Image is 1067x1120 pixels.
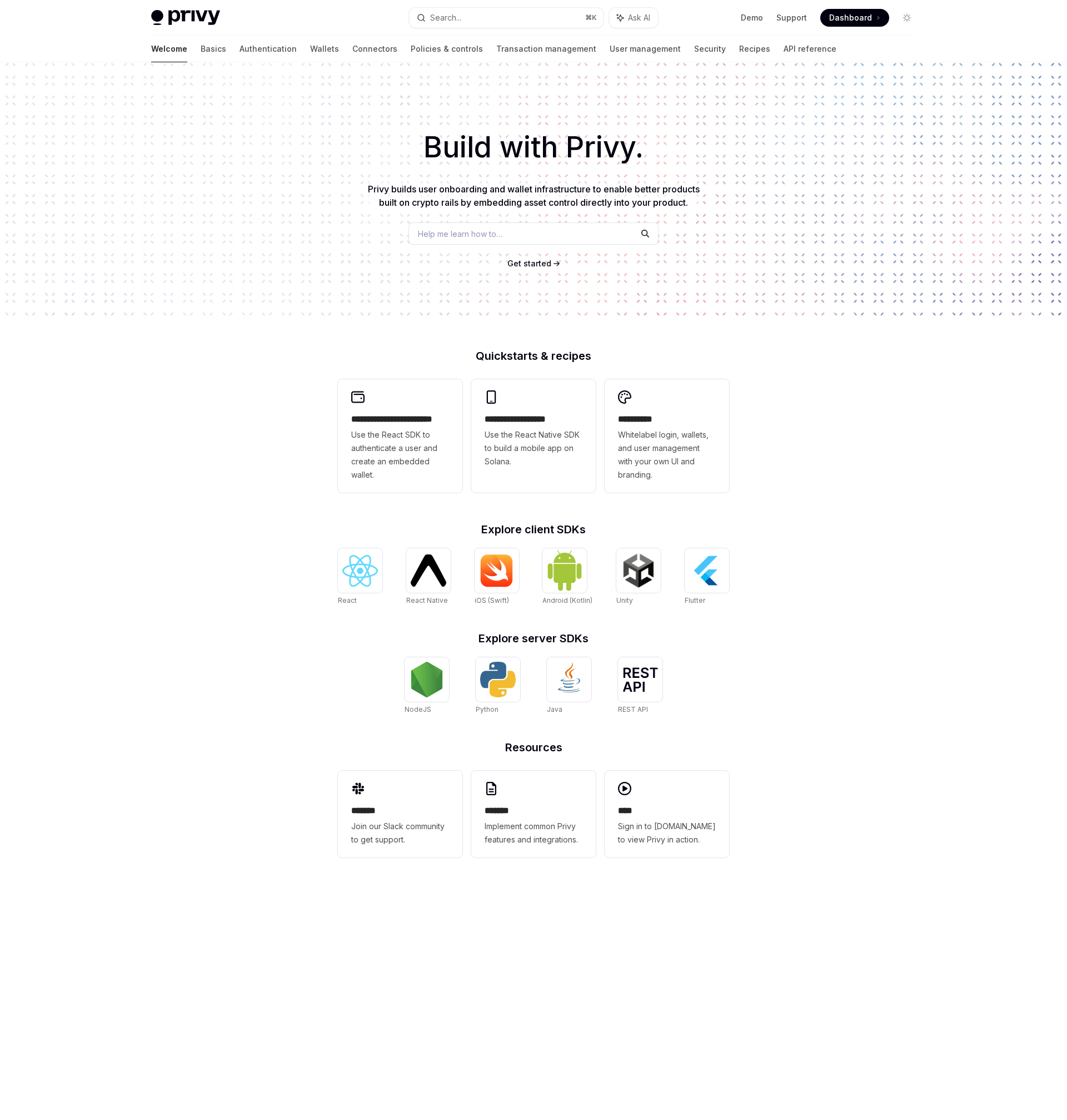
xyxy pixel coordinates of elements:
[338,350,729,361] h2: Quickstarts & recipes
[351,428,449,482] span: Use the React SDK to authenticate a user and create an embedded wallet.
[418,228,502,240] span: Help me learn how to…
[338,548,382,606] a: ReactReact
[151,10,220,26] img: light logo
[475,596,509,604] span: iOS (Swift)
[475,548,519,606] a: iOS (Swift)iOS (Swift)
[406,548,451,606] a: React NativeReact Native
[685,596,705,604] span: Flutter
[776,12,807,23] a: Support
[547,549,582,591] img: Android (Kotlin)
[471,771,596,858] a: **** **Implement common Privy features and integrations.
[585,13,597,22] span: ⌘ K
[476,657,520,715] a: PythonPython
[406,596,448,604] span: React Native
[430,11,461,24] div: Search...
[829,12,872,23] span: Dashboard
[352,36,397,62] a: Connectors
[621,553,656,588] img: Unity
[479,554,515,587] img: iOS (Swift)
[628,12,650,23] span: Ask AI
[471,379,596,493] a: **** **** **** ***Use the React Native SDK to build a mobile app on Solana.
[351,820,449,846] span: Join our Slack community to get support.
[616,548,661,606] a: UnityUnity
[409,8,604,28] button: Search...⌘K
[485,428,582,468] span: Use the React Native SDK to build a mobile app on Solana.
[496,36,596,62] a: Transaction management
[609,8,658,28] button: Ask AI
[547,657,591,715] a: JavaJava
[485,820,582,846] span: Implement common Privy features and integrations.
[542,596,592,604] span: Android (Kotlin)
[411,554,446,586] img: React Native
[342,555,378,587] img: React
[741,12,763,23] a: Demo
[605,379,729,493] a: **** *****Whitelabel login, wallets, and user management with your own UI and branding.
[405,657,449,715] a: NodeJSNodeJS
[151,36,187,62] a: Welcome
[685,548,729,606] a: FlutterFlutter
[480,662,516,697] img: Python
[240,36,297,62] a: Authentication
[507,259,551,268] span: Get started
[542,548,592,606] a: Android (Kotlin)Android (Kotlin)
[338,596,357,604] span: React
[476,705,498,713] span: Python
[820,9,889,27] a: Dashboard
[622,667,658,692] img: REST API
[618,820,716,846] span: Sign in to [DOMAIN_NAME] to view Privy in action.
[610,36,681,62] a: User management
[618,705,648,713] span: REST API
[310,36,339,62] a: Wallets
[689,553,725,588] img: Flutter
[507,258,551,269] a: Get started
[616,596,633,604] span: Unity
[338,633,729,644] h2: Explore server SDKs
[898,9,916,27] button: Toggle dark mode
[784,36,836,62] a: API reference
[618,428,716,482] span: Whitelabel login, wallets, and user management with your own UI and branding.
[547,705,562,713] span: Java
[694,36,726,62] a: Security
[405,705,431,713] span: NodeJS
[409,662,445,697] img: NodeJS
[18,126,1049,169] h1: Build with Privy.
[551,662,587,697] img: Java
[338,524,729,535] h2: Explore client SDKs
[338,742,729,753] h2: Resources
[739,36,770,62] a: Recipes
[411,36,483,62] a: Policies & controls
[338,771,462,858] a: **** **Join our Slack community to get support.
[605,771,729,858] a: ****Sign in to [DOMAIN_NAME] to view Privy in action.
[201,36,226,62] a: Basics
[368,184,700,208] span: Privy builds user onboarding and wallet infrastructure to enable better products built on crypto ...
[618,657,662,715] a: REST APIREST API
